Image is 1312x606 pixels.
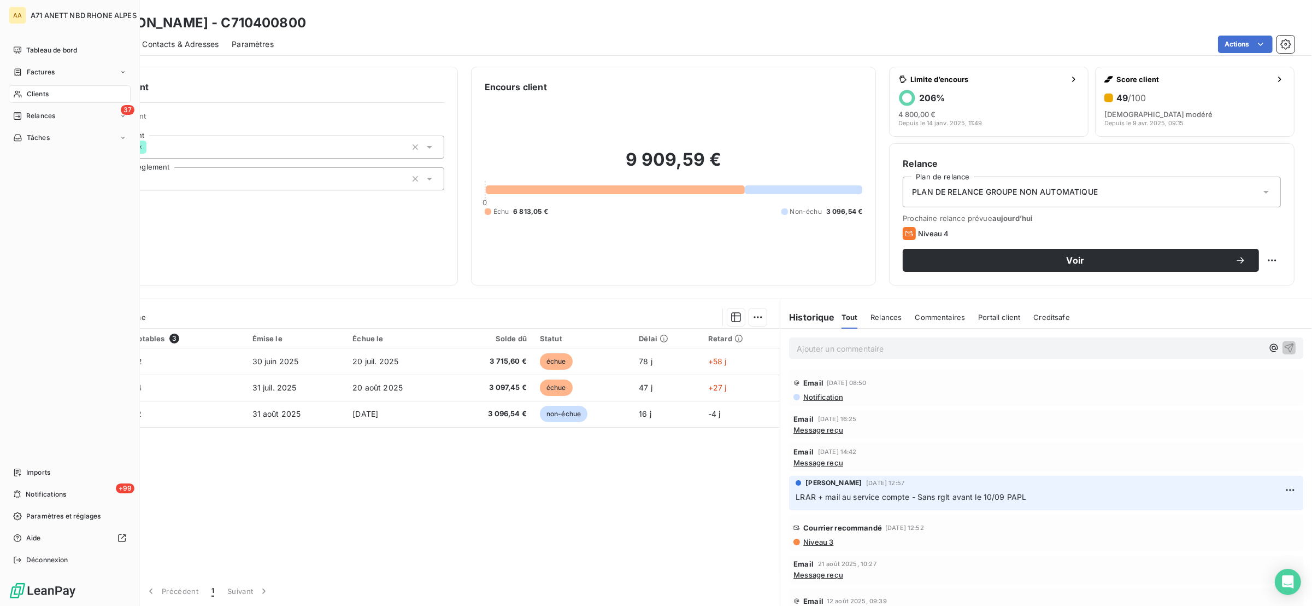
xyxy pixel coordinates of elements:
button: Voir [903,249,1259,272]
span: 3 096,54 € [826,207,863,217]
span: [DATE] 12:52 [885,525,924,531]
span: Non-échu [790,207,822,217]
h6: 49 [1116,92,1146,103]
span: non-échue [540,406,587,422]
span: 37 [121,105,134,115]
span: 4 800,00 € [898,110,936,119]
span: /100 [1128,92,1146,103]
span: Notification [802,393,843,401]
span: Imports [26,468,50,477]
div: Statut [540,334,626,343]
span: 47 j [639,383,652,392]
span: 3 [169,334,179,343]
span: 31 juil. 2025 [252,383,297,392]
span: Voir [916,256,1235,265]
div: Échue le [352,334,443,343]
span: 3 096,54 € [456,409,527,419]
span: Courrier recommandé [803,523,882,532]
span: Creditsafe [1033,313,1070,322]
span: 16 j [639,409,651,418]
span: aujourd’hui [992,214,1033,223]
span: A71 ANETT NBD RHONE ALPES [31,11,137,20]
span: +99 [116,483,134,493]
span: Commentaires [915,313,966,322]
div: AA [9,7,26,24]
span: Limite d’encours [910,75,1065,84]
span: 31 août 2025 [252,409,301,418]
span: Déconnexion [26,555,68,565]
div: Retard [708,334,773,343]
span: Niveau 3 [802,538,833,546]
span: 12 août 2025, 09:39 [827,598,887,604]
span: Email [793,415,814,423]
span: 0 [483,198,487,207]
span: Clients [27,89,49,99]
div: Solde dû [456,334,527,343]
div: Délai [639,334,695,343]
span: [DATE] 08:50 [827,380,867,386]
span: 20 août 2025 [352,383,403,392]
span: Relances [26,111,55,121]
button: 1 [205,580,221,603]
span: Portail client [978,313,1020,322]
button: Précédent [139,580,205,603]
span: +27 j [708,383,727,392]
span: Message reçu [793,458,843,467]
span: Tâches [27,133,50,143]
span: LRAR + mail au service compte - Sans rglt avant le 10/09 PAPL [796,492,1026,502]
span: 3 097,45 € [456,382,527,393]
span: 20 juil. 2025 [352,357,398,366]
span: Tout [842,313,858,322]
span: Depuis le 9 avr. 2025, 09:15 [1104,120,1184,126]
span: [DATE] [352,409,378,418]
div: Pièces comptables [97,334,239,343]
button: Limite d’encours206%4 800,00 €Depuis le 14 janv. 2025, 11:49 [889,67,1089,137]
span: Échu [493,207,509,217]
span: PLAN DE RELANCE GROUPE NON AUTOMATIQUE [912,187,1098,197]
span: Propriétés Client [88,112,444,127]
span: Factures [27,67,55,77]
a: Aide [9,529,131,547]
span: échue [540,380,573,396]
span: 30 juin 2025 [252,357,299,366]
span: Contacts & Adresses [142,39,219,50]
span: Prochaine relance prévue [903,214,1281,223]
span: Relances [870,313,902,322]
span: Paramètres et réglages [26,511,101,521]
h6: Encours client [485,80,547,94]
span: Aide [26,533,41,543]
span: 21 août 2025, 10:27 [818,561,876,567]
span: Paramètres [232,39,274,50]
div: Émise le [252,334,340,343]
span: 1 [211,586,214,597]
span: Email [803,597,823,605]
span: [DATE] 16:25 [818,416,857,422]
div: Open Intercom Messenger [1275,569,1301,595]
span: Message reçu [793,426,843,434]
span: -4 j [708,409,721,418]
img: Logo LeanPay [9,582,77,599]
h2: 9 909,59 € [485,149,863,182]
span: Message reçu [793,570,843,579]
span: Tableau de bord [26,45,77,55]
span: [DATE] 12:57 [866,480,904,486]
span: +58 j [708,357,727,366]
h6: 206 % [919,92,945,103]
span: Email [803,378,823,387]
span: [DEMOGRAPHIC_DATA] modéré [1104,110,1213,119]
span: 78 j [639,357,652,366]
span: [DATE] 14:42 [818,448,857,455]
input: Ajouter une valeur [146,142,155,152]
button: Actions [1218,36,1273,53]
span: échue [540,353,573,370]
button: Score client49/100[DEMOGRAPHIC_DATA] modéréDepuis le 9 avr. 2025, 09:15 [1095,67,1295,137]
h3: [PERSON_NAME] - C710400800 [96,13,306,33]
h6: Historique [780,311,835,324]
span: [PERSON_NAME] [805,478,862,488]
span: Email [793,560,814,568]
h6: Informations client [66,80,444,94]
span: Notifications [26,490,66,499]
button: Suivant [221,580,276,603]
span: 3 715,60 € [456,356,527,367]
h6: Relance [903,157,1281,170]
